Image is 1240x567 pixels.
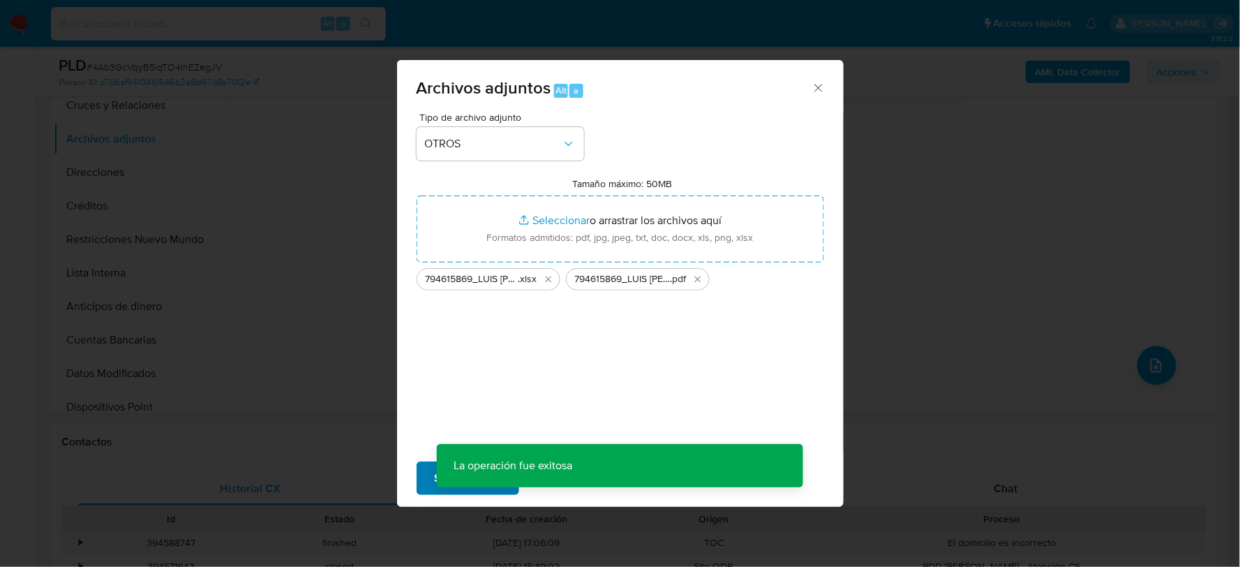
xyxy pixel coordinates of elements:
[555,84,567,97] span: Alt
[671,272,687,286] span: .pdf
[426,272,518,286] span: 794615869_LUIS [PERSON_NAME] VAZQUEZ_SEP2025
[812,81,824,94] button: Cerrar
[420,112,588,122] span: Tipo de archivo adjunto
[417,462,519,495] button: Subir archivo
[540,271,557,288] button: Eliminar 794615869_LUIS ANGEL OROPEZA VAZQUEZ_SEP2025.xlsx
[417,127,584,161] button: OTROS
[543,463,588,494] span: Cancelar
[572,177,672,190] label: Tamaño máximo: 50MB
[437,444,589,487] p: La operación fue exitosa
[425,137,562,151] span: OTROS
[435,463,501,494] span: Subir archivo
[574,84,579,97] span: a
[518,272,537,286] span: .xlsx
[575,272,671,286] span: 794615869_LUIS [PERSON_NAME] VAZQUEZ_SEP2025
[417,75,551,100] span: Archivos adjuntos
[417,263,824,290] ul: Archivos seleccionados
[689,271,706,288] button: Eliminar 794615869_LUIS ANGEL OROPEZA VAZQUEZ_SEP2025.pdf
